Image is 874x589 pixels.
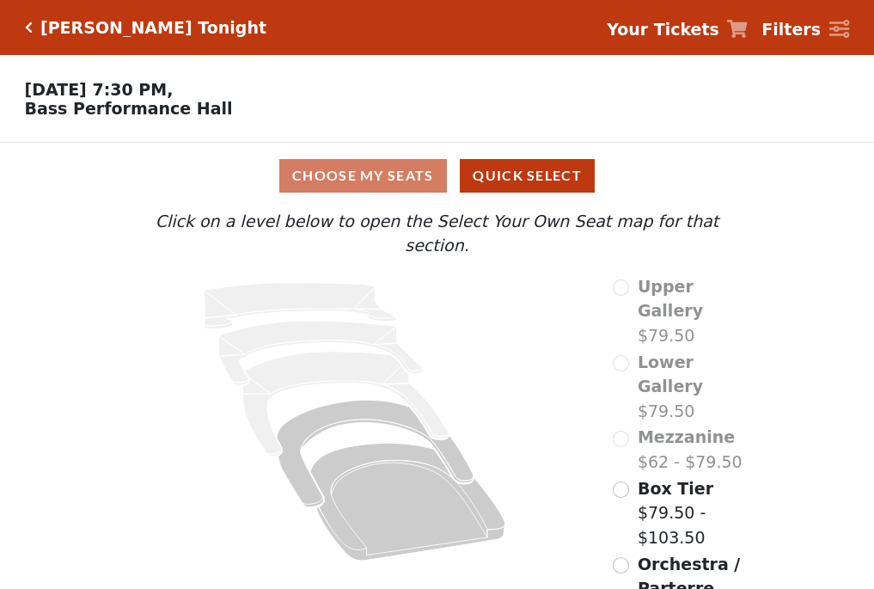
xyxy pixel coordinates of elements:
span: Lower Gallery [638,353,703,396]
a: Filters [761,17,849,42]
strong: Your Tickets [607,20,719,39]
span: Mezzanine [638,427,735,446]
a: Your Tickets [607,17,748,42]
a: Click here to go back to filters [25,21,33,34]
span: Upper Gallery [638,277,703,321]
p: Click on a level below to open the Select Your Own Seat map for that section. [121,209,752,258]
strong: Filters [761,20,821,39]
label: $79.50 [638,350,753,424]
span: Box Tier [638,479,713,498]
path: Orchestra / Parterre Circle - Seats Available: 561 [311,443,506,561]
button: Quick Select [460,159,595,193]
path: Upper Gallery - Seats Available: 0 [205,283,397,329]
label: $79.50 - $103.50 [638,476,753,550]
label: $62 - $79.50 [638,425,743,474]
path: Lower Gallery - Seats Available: 0 [219,321,423,385]
h5: [PERSON_NAME] Tonight [40,18,266,38]
label: $79.50 [638,274,753,348]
